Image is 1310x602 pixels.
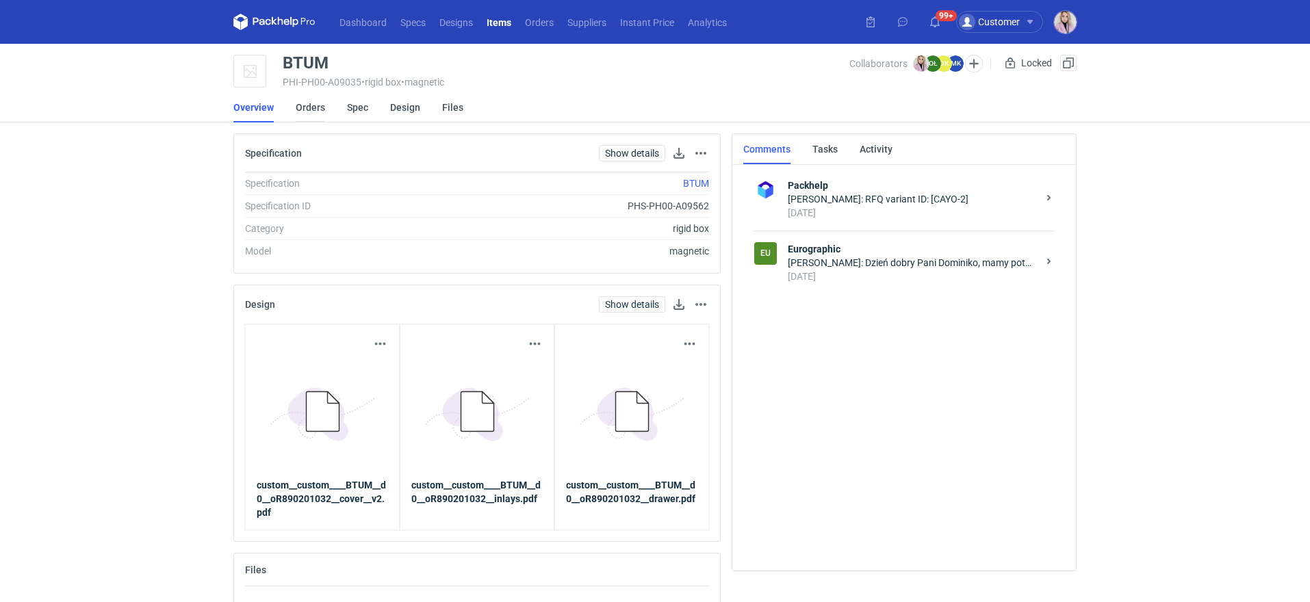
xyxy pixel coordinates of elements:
[245,222,431,235] div: Category
[671,145,687,161] button: Download specification
[257,478,389,519] a: custom__custom____BTUM__d0__oR890201032__cover__v2.pdf
[693,145,709,161] button: Actions
[347,92,368,122] a: Spec
[956,11,1054,33] button: Customer
[233,92,274,122] a: Overview
[566,480,695,504] strong: custom__custom____BTUM__d0__oR890201032__drawer.pdf
[754,242,777,265] div: Eurographic
[947,55,964,72] figcaption: MK
[1002,55,1055,71] div: Locked
[518,14,561,30] a: Orders
[683,178,709,189] a: BTUM
[754,242,777,265] figcaption: Eu
[566,478,698,506] a: custom__custom____BTUM__d0__oR890201032__drawer.pdf
[245,299,275,310] h2: Design
[245,176,431,190] div: Specification
[913,55,929,72] img: Klaudia Wiśniewska
[671,296,687,313] a: Download design
[401,77,444,88] span: • magnetic
[527,336,543,352] button: Actions
[681,14,734,30] a: Analytics
[936,55,952,72] figcaption: DK
[925,55,941,72] figcaption: OŁ
[233,14,316,30] svg: Packhelp Pro
[599,145,665,161] a: Show details
[788,192,1038,206] div: [PERSON_NAME]: RFQ variant ID: [CAYO-2]
[245,564,266,575] h2: Files
[860,134,892,164] a: Activity
[754,179,777,201] img: Packhelp
[283,77,849,88] div: PHI-PH00-A09035
[788,179,1038,192] strong: Packhelp
[245,199,431,213] div: Specification ID
[849,58,908,69] span: Collaborators
[257,480,386,518] strong: custom__custom____BTUM__d0__oR890201032__cover__v2.pdf
[1060,55,1077,71] button: Duplicate Item
[599,296,665,313] a: Show details
[431,222,709,235] div: rigid box
[924,11,946,33] button: 99+
[788,256,1038,270] div: [PERSON_NAME]: Dzień dobry Pani Dominiko, mamy potwierdzenie kalendarza Hayb :) wycena CAYO-2, pr...
[613,14,681,30] a: Instant Price
[561,14,613,30] a: Suppliers
[965,55,983,73] button: Edit collaborators
[693,296,709,313] button: Actions
[411,480,541,504] strong: custom__custom____BTUM__d0__oR890201032__inlays.pdf
[959,14,1020,30] div: Customer
[390,92,420,122] a: Design
[283,55,329,71] div: BTUM
[411,478,543,506] a: custom__custom____BTUM__d0__oR890201032__inlays.pdf
[431,244,709,258] div: magnetic
[442,92,463,122] a: Files
[788,206,1038,220] div: [DATE]
[394,14,433,30] a: Specs
[480,14,518,30] a: Items
[361,77,401,88] span: • rigid box
[682,336,698,352] button: Actions
[788,242,1038,256] strong: Eurographic
[743,134,791,164] a: Comments
[431,199,709,213] div: PHS-PH00-A09562
[788,270,1038,283] div: [DATE]
[1054,11,1077,34] img: Klaudia Wiśniewska
[245,148,302,159] h2: Specification
[245,244,431,258] div: Model
[433,14,480,30] a: Designs
[372,336,389,352] button: Actions
[296,92,325,122] a: Orders
[333,14,394,30] a: Dashboard
[812,134,838,164] a: Tasks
